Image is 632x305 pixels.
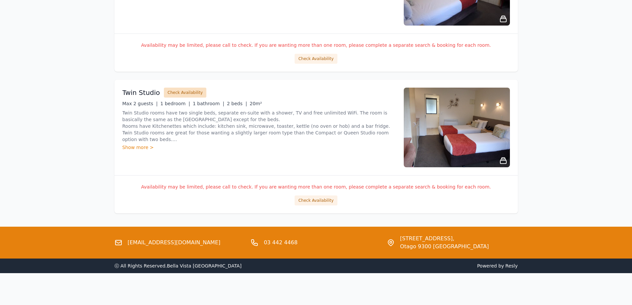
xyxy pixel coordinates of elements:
span: 2 beds | [227,101,247,106]
div: Show more > [122,144,396,151]
span: ⓒ All Rights Reserved. Bella Vista [GEOGRAPHIC_DATA] [114,263,242,268]
button: Check Availability [164,88,206,98]
span: Max 2 guests | [122,101,158,106]
p: Availability may be limited, please call to check. If you are wanting more than one room, please ... [122,42,510,48]
span: 1 bathroom | [193,101,224,106]
a: 03 442 4468 [264,239,298,247]
a: Resly [505,263,518,268]
a: [EMAIL_ADDRESS][DOMAIN_NAME] [128,239,221,247]
span: [STREET_ADDRESS], [400,235,489,243]
span: 1 bedroom | [160,101,190,106]
button: Check Availability [295,195,337,205]
button: Check Availability [295,54,337,64]
span: Powered by [319,263,518,269]
span: Otago 9300 [GEOGRAPHIC_DATA] [400,243,489,251]
p: Availability may be limited, please call to check. If you are wanting more than one room, please ... [122,184,510,190]
h3: Twin Studio [122,88,160,97]
p: Twin Studio rooms have two single beds, separate en-suite with a shower, TV and free unlimited Wi... [122,110,396,143]
span: 20m² [250,101,262,106]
